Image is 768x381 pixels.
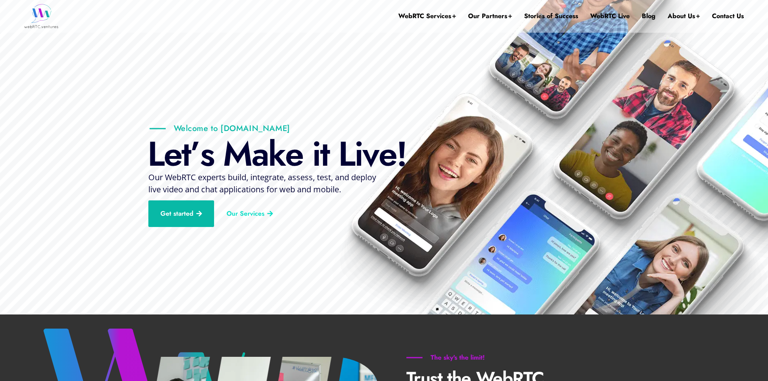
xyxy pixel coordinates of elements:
div: M [223,136,252,172]
a: Our Services [214,204,285,223]
div: e [285,136,303,172]
div: ’ [190,136,200,172]
div: a [252,136,268,172]
div: e [379,136,396,172]
div: ! [396,136,406,172]
div: L [148,136,164,172]
a: Get started [148,200,214,227]
div: e [164,136,181,172]
p: Welcome to [DOMAIN_NAME] [150,123,290,133]
div: t [181,136,190,172]
div: i [312,136,320,172]
div: s [200,136,214,172]
div: t [320,136,329,172]
span: Our WebRTC experts build, integrate, assess, test, and deploy live video and chat applications fo... [148,172,376,195]
div: i [354,136,362,172]
div: v [362,136,379,172]
div: L [338,136,354,172]
div: k [268,136,285,172]
h6: The sky's the limit! [406,354,509,362]
img: WebRTC.ventures [24,4,58,28]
